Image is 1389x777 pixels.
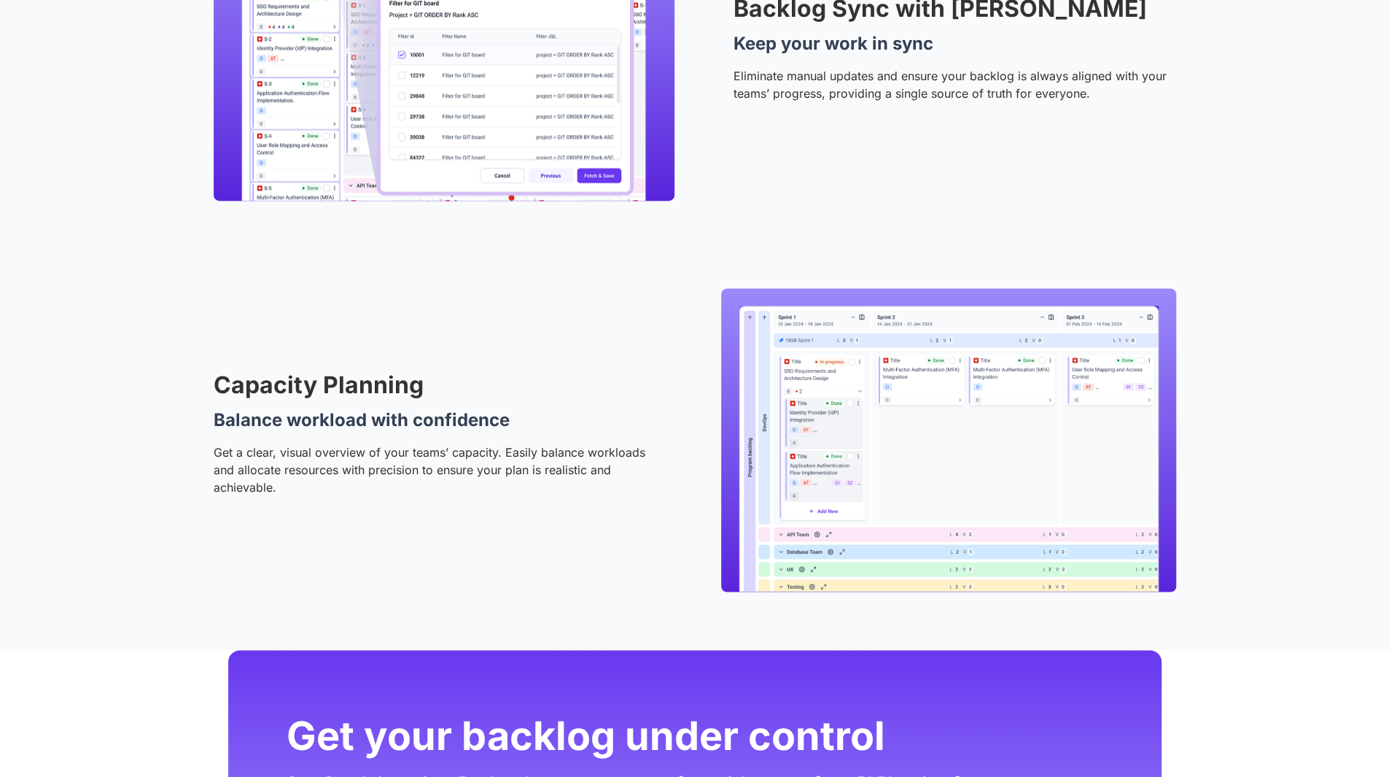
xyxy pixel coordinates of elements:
p: Eliminate manual updates and ensure your backlog is always aligned with your teams’ progress, pro... [733,67,1175,102]
h2: Capacity Planning [214,374,649,397]
h2: Get your backlog under control [287,716,1103,755]
h4: Balance workload with confidence [214,411,649,429]
p: Get a clear, visual overview of your teams’ capacity. Easily balance workloads and allocate resou... [214,444,649,496]
h4: Keep your work in sync [733,35,1175,53]
iframe: Chat Widget [1316,707,1389,777]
